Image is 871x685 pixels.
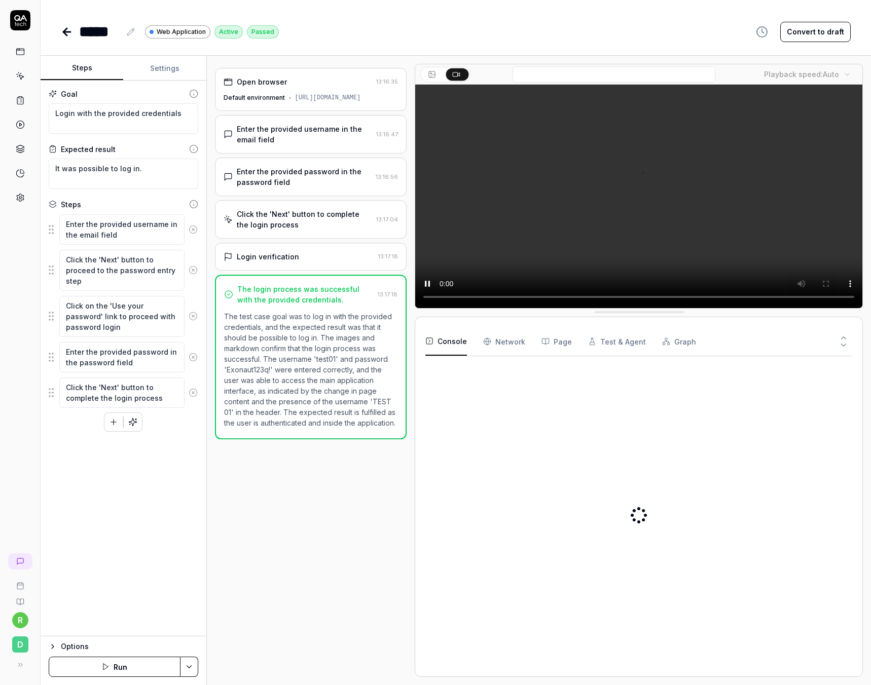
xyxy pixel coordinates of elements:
button: Run [49,657,180,677]
button: Console [425,327,467,356]
div: Suggestions [49,377,198,408]
div: The login process was successful with the provided credentials. [237,284,374,305]
button: Page [541,327,572,356]
div: Expected result [61,144,116,155]
time: 13:17:18 [378,253,398,260]
button: Steps [41,56,123,81]
button: Remove step [185,219,202,240]
span: D [12,636,28,653]
div: Playback speed: [764,69,839,80]
div: Enter the provided username in the email field [237,124,373,145]
p: The test case goal was to log in with the provided credentials, and the expected result was that ... [224,311,398,428]
button: Test & Agent [588,327,646,356]
div: Default environment [224,93,285,102]
button: Remove step [185,347,202,367]
div: Login verification [237,251,299,262]
time: 13:16:56 [376,173,398,180]
button: Graph [662,327,696,356]
div: Passed [247,25,279,39]
div: Click the 'Next' button to complete the login process [237,209,373,230]
div: Goal [61,89,78,99]
div: Options [61,640,198,653]
button: r [12,612,28,628]
button: View version history [750,22,774,42]
button: Remove step [185,260,202,280]
div: Suggestions [49,214,198,245]
button: Remove step [185,306,202,326]
button: Remove step [185,383,202,403]
time: 13:16:47 [376,131,398,138]
div: Enter the provided password in the password field [237,166,372,187]
a: Web Application [145,25,210,39]
a: Documentation [4,590,36,606]
div: Active [214,25,243,39]
time: 13:16:35 [376,78,398,85]
button: Settings [123,56,206,81]
a: Book a call with us [4,574,36,590]
a: New conversation [8,553,32,569]
time: 13:17:04 [376,216,398,223]
div: Suggestions [49,249,198,291]
span: Web Application [157,27,206,36]
div: Open browser [237,77,287,87]
div: Steps [61,199,81,210]
div: Suggestions [49,295,198,337]
time: 13:17:18 [378,291,397,298]
button: D [4,628,36,655]
div: Suggestions [49,341,198,373]
button: Network [483,327,525,356]
div: [URL][DOMAIN_NAME] [295,93,361,102]
button: Convert to draft [780,22,851,42]
button: Options [49,640,198,653]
